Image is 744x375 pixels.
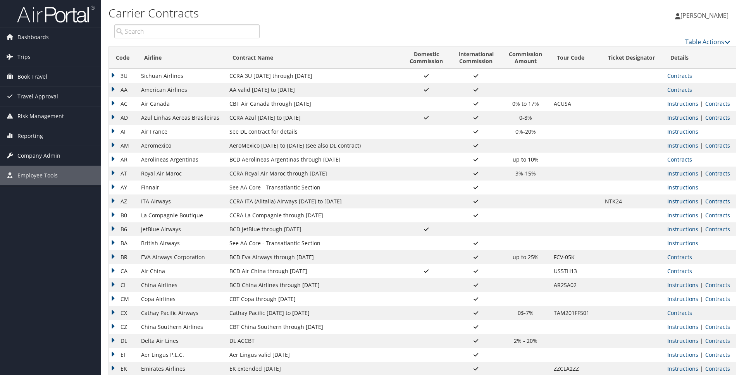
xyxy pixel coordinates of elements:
[109,181,137,194] td: AY
[667,365,698,372] a: View Ticketing Instructions
[667,239,698,247] a: View Ticketing Instructions
[226,83,402,97] td: AA valid [DATE] to [DATE]
[698,281,705,289] span: |
[667,337,698,344] a: View Ticketing Instructions
[705,337,730,344] a: View Contracts
[501,47,550,69] th: CommissionAmount: activate to sort column ascending
[667,323,698,330] a: View Ticketing Instructions
[109,153,137,167] td: AR
[137,153,226,167] td: Aerolineas Argentinas
[698,365,705,372] span: |
[109,47,137,69] th: Code: activate to sort column descending
[705,295,730,303] a: View Contracts
[226,222,402,236] td: BCD JetBlue through [DATE]
[137,236,226,250] td: British Airways
[226,167,402,181] td: CCRA Royal Air Maroc through [DATE]
[109,236,137,250] td: BA
[501,111,550,125] td: 0-8%
[667,114,698,121] a: View Ticketing Instructions
[226,208,402,222] td: CCRA La Compagnie through [DATE]
[109,222,137,236] td: B6
[137,348,226,362] td: Aer Lingus P.L.C.
[705,142,730,149] a: View Contracts
[226,306,402,320] td: Cathay Pacific [DATE] to [DATE]
[698,212,705,219] span: |
[17,87,58,106] span: Travel Approval
[675,4,736,27] a: [PERSON_NAME]
[109,320,137,334] td: CZ
[667,295,698,303] a: View Ticketing Instructions
[667,142,698,149] a: View Ticketing Instructions
[109,194,137,208] td: AZ
[137,194,226,208] td: ITA Airways
[698,225,705,233] span: |
[137,139,226,153] td: Aeromexico
[226,348,402,362] td: Aer Lingus valid [DATE]
[667,156,692,163] a: View Contracts
[114,24,260,38] input: Search
[667,281,698,289] a: View Ticketing Instructions
[137,181,226,194] td: Finnair
[226,264,402,278] td: BCD Air China through [DATE]
[601,194,663,208] td: NTK24
[501,97,550,111] td: 0% to 17%
[698,170,705,177] span: |
[17,126,43,146] span: Reporting
[137,250,226,264] td: EVA Airways Corporation
[705,323,730,330] a: View Contracts
[137,47,226,69] th: Airline: activate to sort column ascending
[705,198,730,205] a: View Contracts
[705,114,730,121] a: View Contracts
[663,47,736,69] th: Details: activate to sort column ascending
[109,306,137,320] td: CX
[550,278,601,292] td: AR25A02
[109,97,137,111] td: AC
[667,212,698,219] a: View Ticketing Instructions
[137,125,226,139] td: Air France
[109,111,137,125] td: AD
[226,111,402,125] td: CCRA Azul [DATE] to [DATE]
[698,114,705,121] span: |
[501,167,550,181] td: 3%-15%
[698,337,705,344] span: |
[698,323,705,330] span: |
[698,351,705,358] span: |
[226,250,402,264] td: BCD Eva Airways through [DATE]
[226,47,402,69] th: Contract Name: activate to sort column ascending
[601,47,663,69] th: Ticket Designator: activate to sort column ascending
[137,278,226,292] td: China Airlines
[705,281,730,289] a: View Contracts
[109,292,137,306] td: CM
[680,11,728,20] span: [PERSON_NAME]
[667,100,698,107] a: View Ticketing Instructions
[137,334,226,348] td: Delta Air Lines
[501,334,550,348] td: 2% - 20%
[109,167,137,181] td: AT
[667,267,692,275] a: View Contracts
[109,334,137,348] td: DL
[550,264,601,278] td: US5TH13
[550,306,601,320] td: TAM201FF501
[667,72,692,79] a: View Contracts
[705,170,730,177] a: View Contracts
[109,278,137,292] td: CI
[109,83,137,97] td: AA
[226,181,402,194] td: See AA Core - Transatlantic Section
[137,292,226,306] td: Copa Airlines
[109,264,137,278] td: CA
[226,153,402,167] td: BCD Aerolineas Argentinas through [DATE]
[17,28,49,47] span: Dashboards
[137,222,226,236] td: JetBlue Airways
[226,278,402,292] td: BCD China Airlines through [DATE]
[226,236,402,250] td: See AA Core - Transatlantic Section
[17,67,47,86] span: Book Travel
[137,264,226,278] td: Air China
[550,97,601,111] td: ACUSA
[108,5,527,21] h1: Carrier Contracts
[226,139,402,153] td: AeroMexico [DATE] to [DATE] (see also DL contract)
[137,69,226,83] td: Sichuan Airlines
[137,320,226,334] td: China Southern Airlines
[451,47,501,69] th: InternationalCommission: activate to sort column ascending
[501,250,550,264] td: up to 25%
[137,306,226,320] td: Cathay Pacific Airways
